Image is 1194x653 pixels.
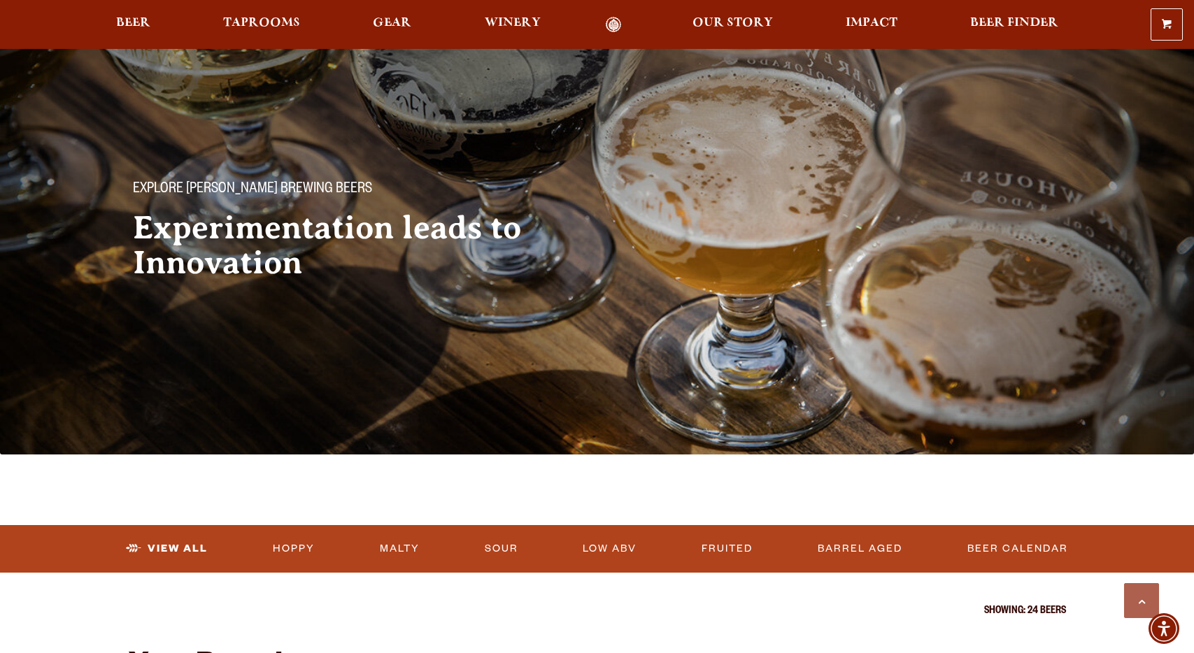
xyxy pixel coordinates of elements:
span: Our Story [692,17,773,29]
div: Accessibility Menu [1149,613,1179,644]
a: Taprooms [214,17,309,33]
span: Beer [116,17,150,29]
a: Beer Finder [961,17,1067,33]
a: Scroll to top [1124,583,1159,618]
a: View All [120,533,213,565]
span: Beer Finder [970,17,1058,29]
a: Our Story [683,17,782,33]
span: Winery [485,17,541,29]
a: Sour [479,533,524,565]
h2: Experimentation leads to Innovation [133,210,569,280]
a: Hoppy [267,533,320,565]
a: Barrel Aged [812,533,908,565]
a: Low ABV [577,533,642,565]
span: Gear [373,17,411,29]
a: Gear [364,17,420,33]
a: Odell Home [588,17,640,33]
span: Explore [PERSON_NAME] Brewing Beers [133,181,372,199]
a: Malty [374,533,425,565]
span: Impact [846,17,897,29]
a: Impact [837,17,907,33]
a: Beer [107,17,159,33]
a: Fruited [696,533,758,565]
p: Showing: 24 Beers [129,606,1066,617]
span: Taprooms [223,17,300,29]
a: Winery [476,17,550,33]
a: Beer Calendar [962,533,1074,565]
